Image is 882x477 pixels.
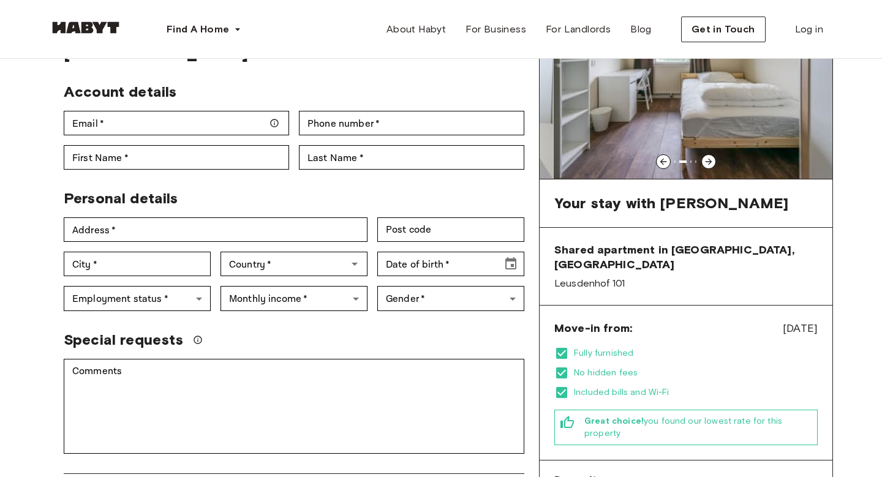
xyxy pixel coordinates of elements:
span: Your stay with [PERSON_NAME] [554,194,788,212]
div: Post code [377,217,524,242]
span: Leusdenhof 101 [554,277,818,290]
a: Log in [785,17,833,42]
svg: We'll do our best to accommodate your request, but please note we can't guarantee it will be poss... [193,335,203,345]
span: Fully furnished [574,347,818,359]
button: Choose date [499,252,523,276]
span: Personal details [64,189,178,207]
span: No hidden fees [574,367,818,379]
span: Included bills and Wi-Fi [574,386,818,399]
div: Last Name [299,145,524,170]
b: Great choice! [584,416,644,426]
div: First Name [64,145,289,170]
a: Blog [620,17,661,42]
span: Shared apartment in [GEOGRAPHIC_DATA], [GEOGRAPHIC_DATA] [554,242,818,272]
a: For Business [456,17,536,42]
button: Get in Touch [681,17,766,42]
img: Image of the room [554,7,846,179]
span: Blog [630,22,652,37]
div: Email [64,111,289,135]
span: you found our lowest rate for this property [584,415,812,440]
div: Comments [64,359,524,454]
span: Get in Touch [692,22,755,37]
span: For Landlords [546,22,611,37]
div: Address [64,217,367,242]
span: About Habyt [386,22,446,37]
button: Open [346,255,363,272]
span: Log in [795,22,823,37]
button: Find A Home [157,17,251,42]
img: Habyt [49,21,123,34]
a: About Habyt [377,17,456,42]
span: Special requests [64,331,183,349]
span: Find A Home [167,22,229,37]
span: Account details [64,83,176,100]
span: Move-in from: [554,321,632,336]
div: Phone number [299,111,524,135]
div: City [64,252,211,276]
span: For Business [466,22,526,37]
a: For Landlords [536,17,620,42]
svg: Make sure your email is correct — we'll send your booking details there. [269,118,279,128]
span: [DATE] [783,320,818,336]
